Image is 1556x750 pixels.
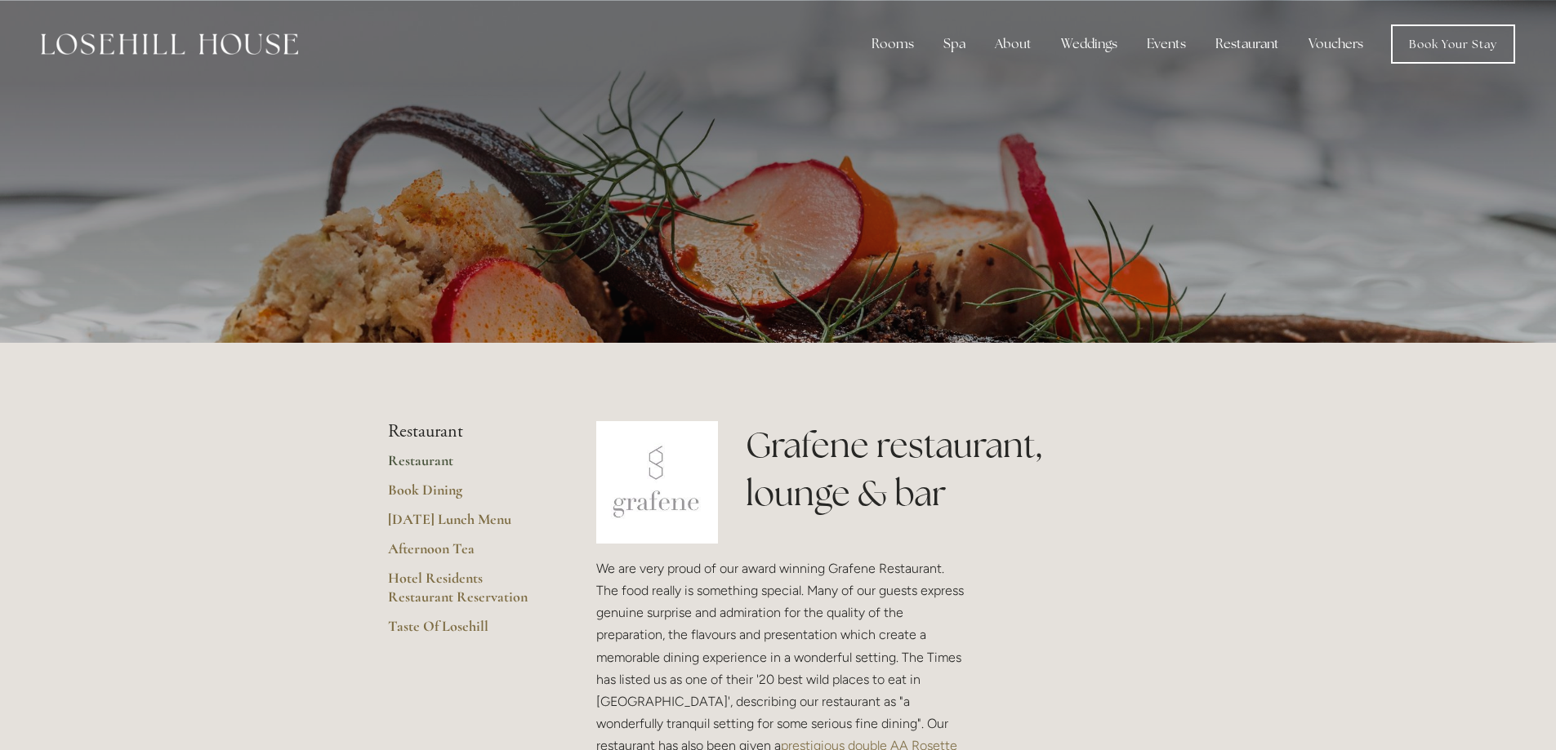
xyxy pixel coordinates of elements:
a: Restaurant [388,451,544,481]
h1: Grafene restaurant, lounge & bar [746,421,1168,517]
a: Book Your Stay [1391,24,1515,64]
img: Losehill House [41,33,298,55]
a: Vouchers [1295,28,1376,60]
div: About [982,28,1045,60]
li: Restaurant [388,421,544,442]
div: Rooms [858,28,927,60]
a: Afternoon Tea [388,539,544,569]
a: Hotel Residents Restaurant Reservation [388,569,544,617]
div: Restaurant [1202,28,1292,60]
div: Spa [930,28,979,60]
img: grafene.jpg [596,421,719,544]
a: Taste Of Losehill [388,617,544,646]
div: Events [1134,28,1199,60]
div: Weddings [1048,28,1130,60]
a: [DATE] Lunch Menu [388,510,544,539]
a: Book Dining [388,481,544,510]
